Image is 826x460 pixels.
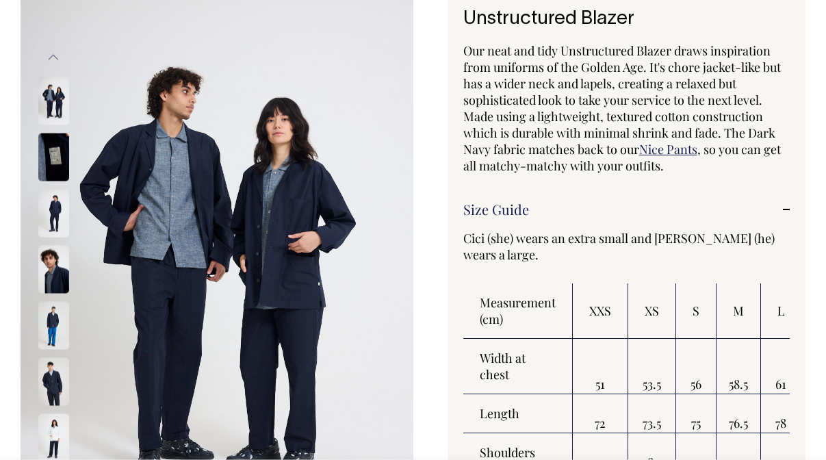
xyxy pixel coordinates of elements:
td: 51 [573,339,628,394]
td: 56 [676,339,717,394]
img: dark-navy [38,189,69,237]
td: 72 [573,394,628,433]
th: Measurement (cm) [463,283,573,339]
a: Nice Pants [639,141,697,157]
td: 73.5 [628,394,676,433]
span: Cici (she) wears an extra small and [PERSON_NAME] (he) wears a large. [463,230,775,263]
img: dark-navy [38,77,69,125]
td: 76.5 [717,394,761,433]
img: dark-navy [38,133,69,181]
a: Size Guide [463,201,790,218]
td: 53.5 [628,339,676,394]
td: 58.5 [717,339,761,394]
span: , so you can get all matchy-matchy with your outfits. [463,141,781,174]
th: L [761,283,802,339]
h1: Unstructured Blazer [463,9,790,30]
img: dark-navy [38,301,69,349]
img: dark-navy [38,357,69,405]
td: 75 [676,394,717,433]
span: Our neat and tidy Unstructured Blazer draws inspiration from uniforms of the Golden Age. It's cho... [463,42,781,157]
th: S [676,283,717,339]
th: XS [628,283,676,339]
th: M [717,283,761,339]
th: Width at chest [463,339,573,394]
td: 61 [761,339,802,394]
th: Length [463,394,573,433]
td: 78 [761,394,802,433]
button: Previous [43,42,64,73]
img: dark-navy [38,245,69,293]
th: XXS [573,283,628,339]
